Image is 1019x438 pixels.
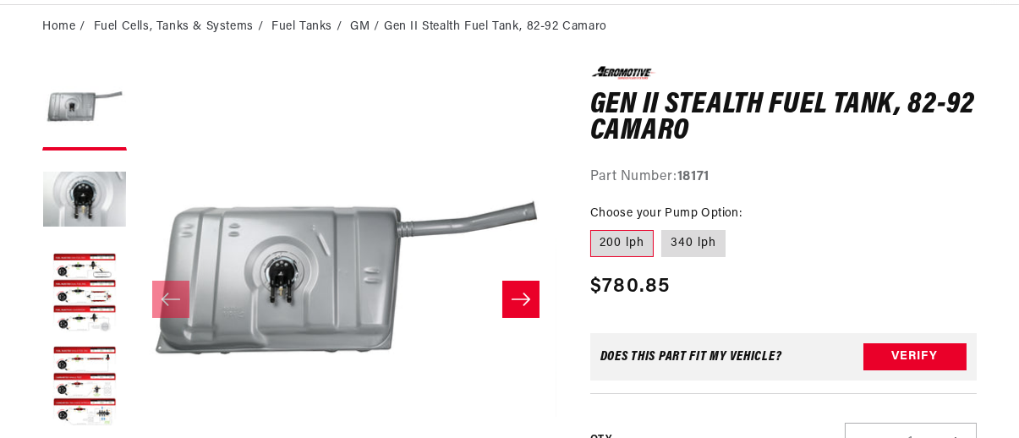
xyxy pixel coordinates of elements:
li: Gen II Stealth Fuel Tank, 82-92 Camaro [384,18,607,36]
span: $780.85 [590,271,671,302]
div: Part Number: [590,167,977,189]
button: Load image 3 in gallery view [42,252,127,337]
button: Verify [863,343,967,370]
legend: Choose your Pump Option: [590,205,744,222]
h1: Gen II Stealth Fuel Tank, 82-92 Camaro [590,92,977,145]
button: Slide left [152,281,189,318]
strong: 18171 [677,170,709,183]
a: Fuel Tanks [271,18,332,36]
li: Fuel Cells, Tanks & Systems [94,18,268,36]
button: Load image 4 in gallery view [42,345,127,430]
label: 200 lph [590,230,654,257]
button: Load image 1 in gallery view [42,66,127,151]
a: GM [350,18,370,36]
nav: breadcrumbs [42,18,977,36]
div: Does This part fit My vehicle? [600,350,782,364]
label: 340 lph [661,230,726,257]
button: Load image 2 in gallery view [42,159,127,244]
button: Slide right [502,281,540,318]
a: Home [42,18,75,36]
